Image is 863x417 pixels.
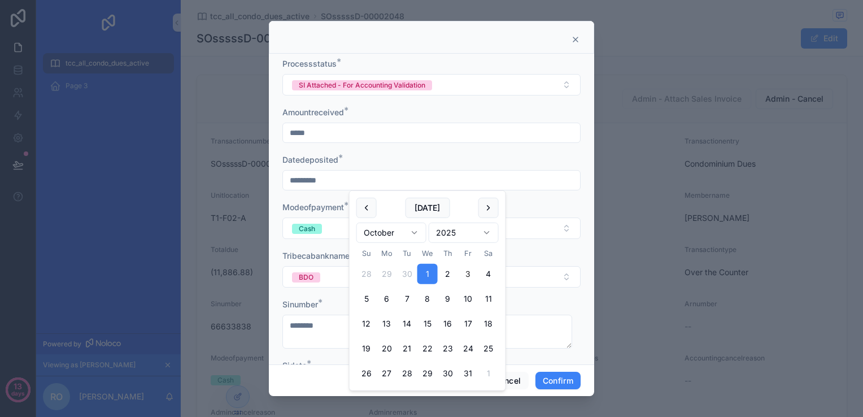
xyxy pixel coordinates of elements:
button: Sunday, October 19th, 2025 [356,338,377,359]
button: Friday, October 24th, 2025 [458,338,478,359]
button: Saturday, October 18th, 2025 [478,314,499,334]
button: Tuesday, October 21st, 2025 [397,338,417,359]
button: Thursday, October 23rd, 2025 [438,338,458,359]
button: Select Button [282,218,581,239]
button: Wednesday, October 1st, 2025, selected [417,264,438,284]
button: Wednesday, October 8th, 2025 [417,289,438,309]
th: Saturday [478,247,499,259]
button: Today, Friday, October 3rd, 2025 [458,264,478,284]
button: Wednesday, October 22nd, 2025 [417,338,438,359]
button: Thursday, October 16th, 2025 [438,314,458,334]
table: October 2025 [356,247,499,384]
button: Tuesday, September 30th, 2025 [397,264,417,284]
button: Saturday, October 4th, 2025 [478,264,499,284]
button: Sunday, October 12th, 2025 [356,314,377,334]
th: Thursday [438,247,458,259]
th: Wednesday [417,247,438,259]
button: Thursday, October 30th, 2025 [438,363,458,384]
button: Tuesday, October 14th, 2025 [397,314,417,334]
button: Wednesday, October 29th, 2025 [417,363,438,384]
button: Saturday, November 1st, 2025 [478,363,499,384]
span: Sidate [282,360,307,370]
div: SI Attached - For Accounting Validation [299,80,425,90]
div: BDO [299,272,313,283]
button: Select Button [282,266,581,288]
button: [DATE] [405,198,450,218]
th: Friday [458,247,478,259]
button: Friday, October 31st, 2025 [458,363,478,384]
button: Friday, October 17th, 2025 [458,314,478,334]
button: Thursday, October 2nd, 2025 [438,264,458,284]
button: Tuesday, October 7th, 2025 [397,289,417,309]
button: Monday, September 29th, 2025 [377,264,397,284]
button: Saturday, October 11th, 2025 [478,289,499,309]
button: Tuesday, October 28th, 2025 [397,363,417,384]
div: Cash [299,224,315,234]
span: Tribecabankname [282,251,350,260]
th: Sunday [356,247,377,259]
button: Sunday, October 26th, 2025 [356,363,377,384]
button: Confirm [535,372,581,390]
button: Monday, October 6th, 2025 [377,289,397,309]
span: Amountreceived [282,107,344,117]
span: Processstatus [282,59,337,68]
button: Monday, October 13th, 2025 [377,314,397,334]
button: Wednesday, October 15th, 2025 [417,314,438,334]
button: Sunday, September 28th, 2025 [356,264,377,284]
button: Select Button [282,74,581,95]
button: Saturday, October 25th, 2025 [478,338,499,359]
button: Friday, October 10th, 2025 [458,289,478,309]
button: Cancel [486,372,528,390]
span: Sinumber [282,299,318,309]
th: Tuesday [397,247,417,259]
button: Sunday, October 5th, 2025 [356,289,377,309]
button: Monday, October 27th, 2025 [377,363,397,384]
button: Thursday, October 9th, 2025 [438,289,458,309]
th: Monday [377,247,397,259]
span: Datedeposited [282,155,338,164]
span: Modeofpayment [282,202,344,212]
button: Monday, October 20th, 2025 [377,338,397,359]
